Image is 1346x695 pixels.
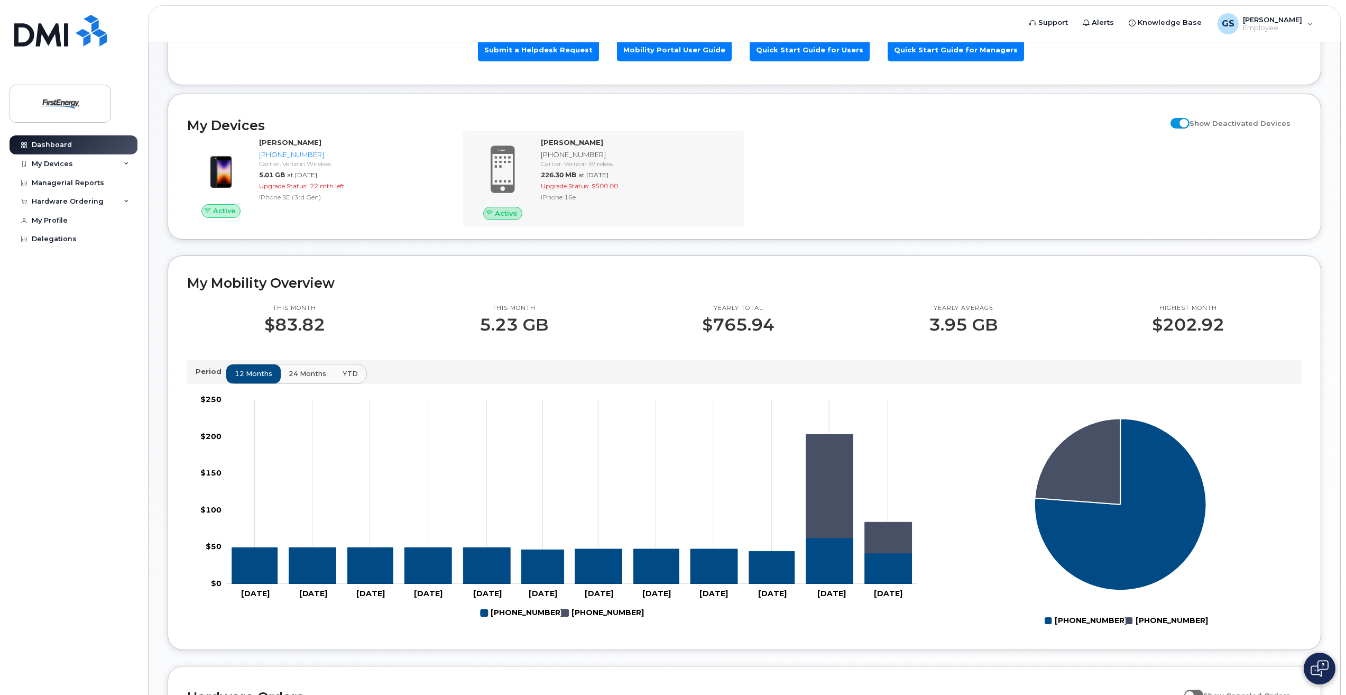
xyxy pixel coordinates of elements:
g: 732-966-6391 [481,604,563,622]
g: 732-966-6391 [232,538,912,584]
div: iPhone 16e [541,193,734,202]
span: [PERSON_NAME] [1243,15,1302,24]
span: GS [1222,17,1234,30]
img: image20231002-3703462-1angbar.jpeg [196,143,246,194]
tspan: [DATE] [529,589,558,598]
span: 22 mth left [310,182,345,190]
span: $500.00 [592,182,618,190]
a: Active[PERSON_NAME][PHONE_NUMBER]Carrier: Verizon Wireless5.01 GBat [DATE]Upgrade Status:22 mth l... [187,138,456,218]
tspan: [DATE] [699,589,728,598]
g: 640-529-6605 [561,604,644,622]
p: $202.92 [1152,315,1224,334]
p: This month [264,304,325,313]
h2: My Devices [187,117,1165,133]
span: at [DATE] [578,171,609,179]
g: Chart [200,395,918,622]
span: Knowledge Base [1138,17,1202,28]
g: Chart [1035,419,1208,630]
a: Mobility Portal User Guide [617,39,732,61]
strong: [PERSON_NAME] [541,138,603,147]
tspan: [DATE] [299,589,328,598]
p: Yearly average [929,304,998,313]
p: $765.94 [702,315,775,334]
p: $83.82 [264,315,325,334]
p: 3.95 GB [929,315,998,334]
p: Yearly total [702,304,775,313]
strong: [PERSON_NAME] [259,138,321,147]
div: Carrier: Verizon Wireless [541,159,734,168]
tspan: [DATE] [414,589,442,598]
span: Upgrade Status: [541,182,589,190]
tspan: [DATE] [585,589,613,598]
a: Knowledge Base [1121,12,1209,33]
div: Carrier: Verizon Wireless [259,159,452,168]
a: Quick Start Guide for Managers [888,39,1024,61]
span: at [DATE] [287,171,317,179]
span: Support [1038,17,1068,28]
div: [PHONE_NUMBER] [541,150,734,160]
span: Show Deactivated Devices [1190,119,1290,127]
span: 226.30 MB [541,171,576,179]
span: YTD [343,369,358,379]
span: 5.01 GB [259,171,285,179]
g: 640-529-6605 [806,435,912,553]
tspan: $50 [206,542,222,552]
g: Legend [1045,612,1208,630]
h2: My Mobility Overview [187,275,1302,291]
p: Highest month [1152,304,1224,313]
input: Show Canceled Orders [1184,685,1193,694]
input: Show Deactivated Devices [1170,113,1179,122]
tspan: [DATE] [642,589,671,598]
img: Open chat [1311,660,1329,677]
tspan: [DATE] [473,589,502,598]
tspan: $0 [211,579,222,588]
g: Series [1035,419,1206,591]
div: [PHONE_NUMBER] [259,150,452,160]
span: Alerts [1092,17,1114,28]
p: 5.23 GB [480,315,548,334]
tspan: $200 [200,432,222,441]
tspan: [DATE] [817,589,846,598]
p: Period [196,367,226,377]
a: Alerts [1075,12,1121,33]
span: 24 months [289,369,326,379]
span: Active [495,208,518,218]
div: Glen Siegal [1210,13,1321,34]
a: Submit a Helpdesk Request [478,39,599,61]
a: Active[PERSON_NAME][PHONE_NUMBER]Carrier: Verizon Wireless226.30 MBat [DATE]Upgrade Status:$500.0... [469,138,738,220]
a: Quick Start Guide for Users [750,39,870,61]
tspan: [DATE] [758,589,787,598]
tspan: [DATE] [241,589,270,598]
div: iPhone SE (3rd Gen) [259,193,452,202]
span: Active [213,206,236,216]
tspan: [DATE] [356,589,385,598]
a: Support [1022,12,1075,33]
g: Legend [481,604,644,622]
p: This month [480,304,548,313]
span: Upgrade Status: [259,182,308,190]
tspan: $250 [200,395,222,404]
span: Employee [1243,24,1302,32]
tspan: [DATE] [874,589,902,598]
tspan: $100 [200,505,222,515]
tspan: $150 [200,468,222,478]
